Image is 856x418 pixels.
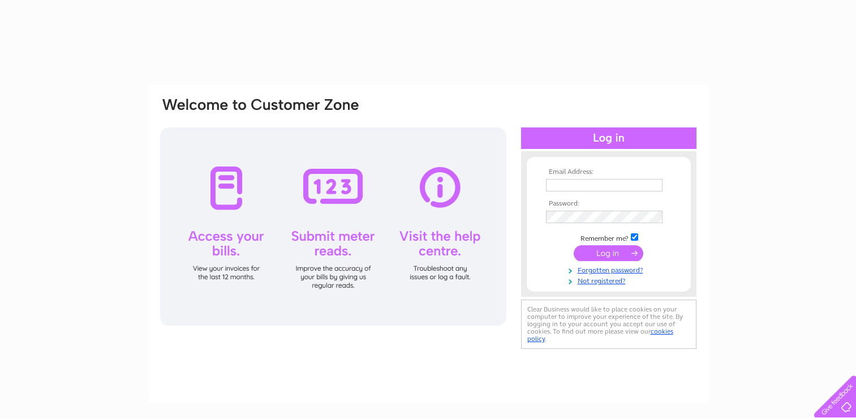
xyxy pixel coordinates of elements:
a: cookies policy [527,327,673,343]
input: Submit [574,245,643,261]
div: Clear Business would like to place cookies on your computer to improve your experience of the sit... [521,300,696,349]
th: Password: [543,200,674,208]
th: Email Address: [543,168,674,176]
a: Not registered? [546,275,674,285]
td: Remember me? [543,232,674,243]
a: Forgotten password? [546,264,674,275]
